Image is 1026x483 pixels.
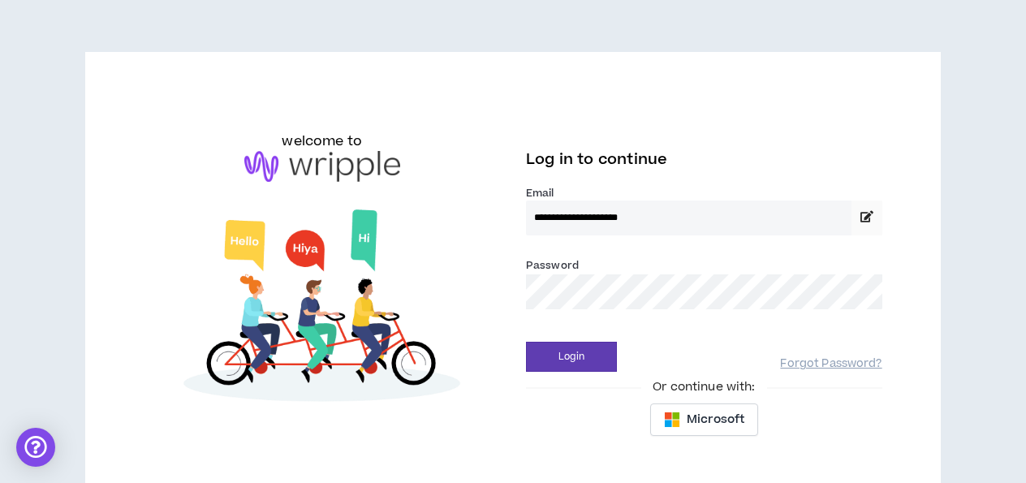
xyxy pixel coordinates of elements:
img: Welcome to Wripple [144,198,500,418]
h6: welcome to [282,132,362,151]
span: Log in to continue [526,149,667,170]
a: Forgot Password? [780,356,882,372]
label: Email [526,186,882,201]
span: Microsoft [687,411,744,429]
button: Microsoft [650,403,758,436]
label: Password [526,258,579,273]
div: Open Intercom Messenger [16,428,55,467]
img: logo-brand.png [244,151,400,182]
button: Login [526,342,617,372]
span: Or continue with: [641,378,766,396]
